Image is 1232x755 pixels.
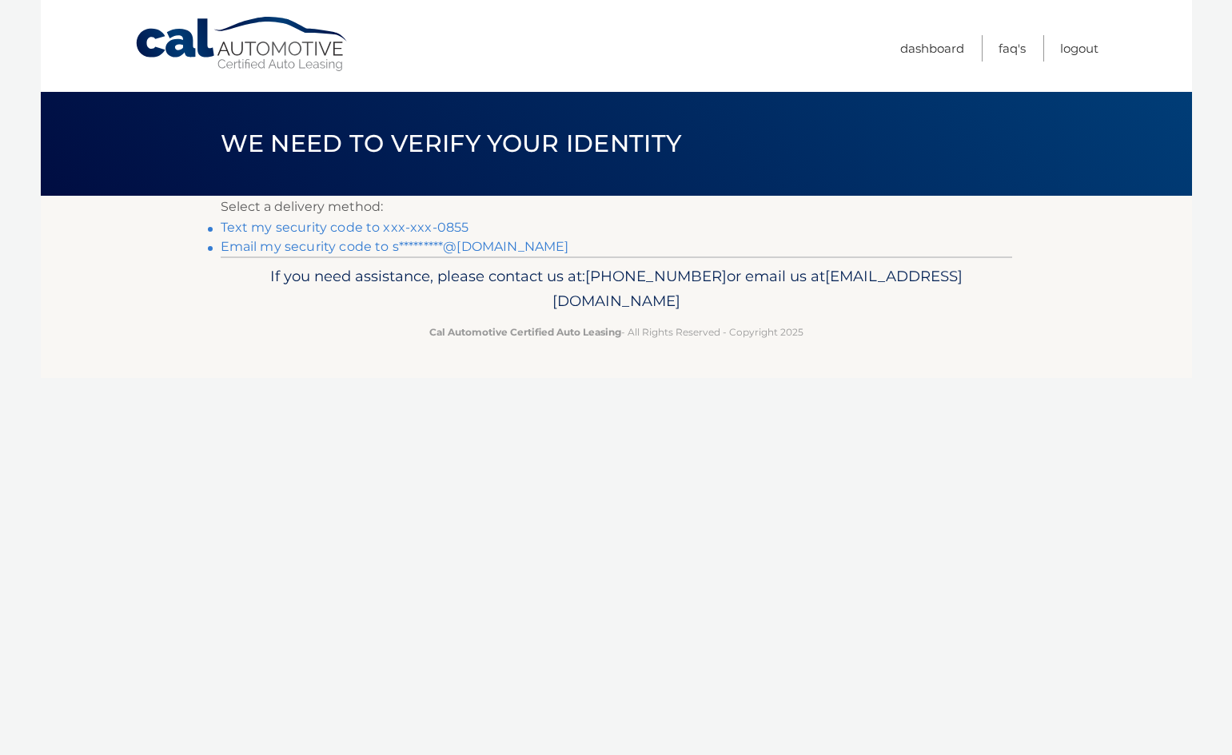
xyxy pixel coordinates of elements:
[585,267,727,285] span: [PHONE_NUMBER]
[429,326,621,338] strong: Cal Automotive Certified Auto Leasing
[221,129,682,158] span: We need to verify your identity
[231,324,1002,340] p: - All Rights Reserved - Copyright 2025
[999,35,1026,62] a: FAQ's
[221,220,469,235] a: Text my security code to xxx-xxx-0855
[134,16,350,73] a: Cal Automotive
[231,264,1002,315] p: If you need assistance, please contact us at: or email us at
[900,35,964,62] a: Dashboard
[221,196,1012,218] p: Select a delivery method:
[221,239,569,254] a: Email my security code to s*********@[DOMAIN_NAME]
[1060,35,1098,62] a: Logout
